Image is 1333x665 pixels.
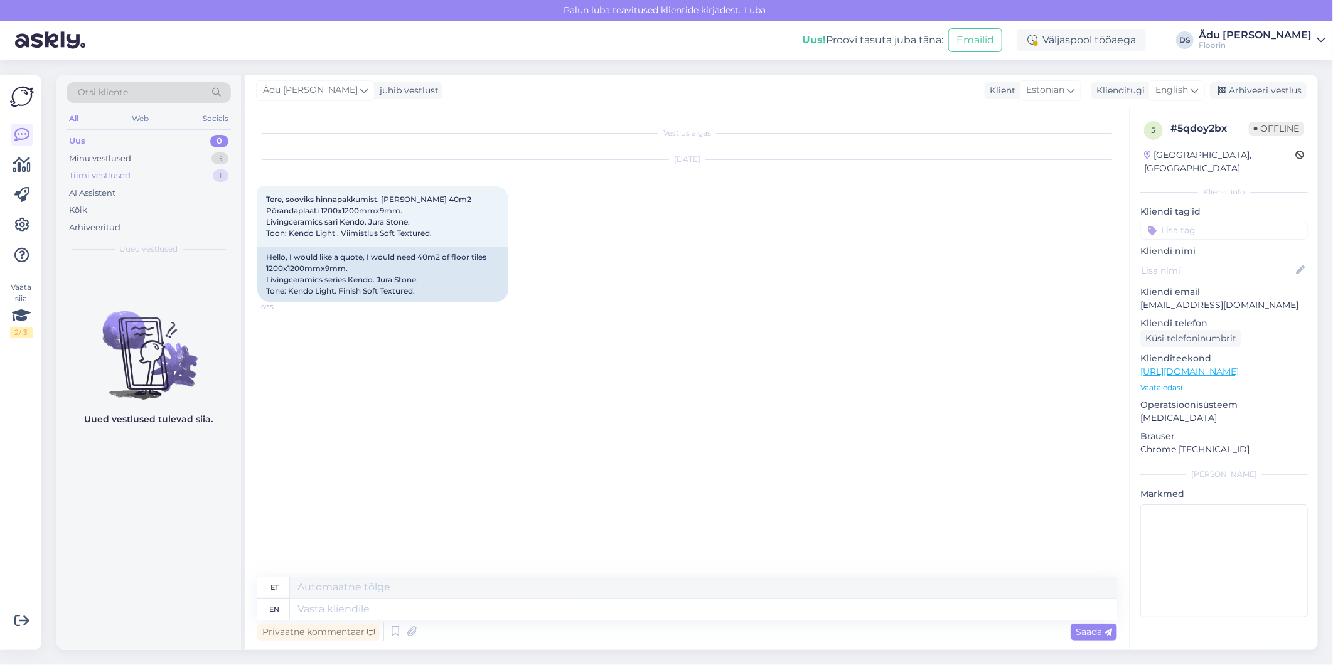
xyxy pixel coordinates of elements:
div: Uus [69,135,85,147]
span: Tere, sooviks hinnapakkumist, [PERSON_NAME] 40m2 Põrandaplaati 1200x1200mmx9mm. Livingceramics sa... [266,194,473,238]
div: Hello, I would like a quote, I would need 40m2 of floor tiles 1200x1200mmx9mm. Livingceramics ser... [257,247,508,302]
img: No chats [56,289,241,402]
div: Ädu [PERSON_NAME] [1199,30,1312,40]
div: 3 [211,152,228,165]
p: Chrome [TECHNICAL_ID] [1140,443,1308,456]
span: Luba [741,4,769,16]
div: Arhiveeri vestlus [1210,82,1307,99]
input: Lisa tag [1140,221,1308,240]
span: English [1155,83,1188,97]
p: Märkmed [1140,487,1308,501]
span: Offline [1249,122,1304,136]
span: Otsi kliente [78,86,128,99]
div: Kõik [69,204,87,216]
div: [DATE] [257,154,1117,165]
div: [GEOGRAPHIC_DATA], [GEOGRAPHIC_DATA] [1144,149,1295,175]
div: Väljaspool tööaega [1017,29,1146,51]
div: Vestlus algas [257,127,1117,139]
div: Privaatne kommentaar [257,624,380,641]
p: [MEDICAL_DATA] [1140,412,1308,425]
p: Operatsioonisüsteem [1140,398,1308,412]
div: # 5qdoy2bx [1170,121,1249,136]
div: juhib vestlust [375,84,439,97]
div: Proovi tasuta juba täna: [802,33,943,48]
div: DS [1176,31,1194,49]
div: Tiimi vestlused [69,169,131,182]
div: Web [130,110,152,127]
p: Uued vestlused tulevad siia. [85,413,213,426]
img: Askly Logo [10,85,34,109]
b: Uus! [802,34,826,46]
div: Klient [985,84,1015,97]
p: Kliendi email [1140,285,1308,299]
div: et [270,577,279,598]
span: Ädu [PERSON_NAME] [263,83,358,97]
p: Kliendi tag'id [1140,205,1308,218]
p: [EMAIL_ADDRESS][DOMAIN_NAME] [1140,299,1308,312]
div: en [270,598,280,620]
div: Floorin [1199,40,1312,50]
div: 2 / 3 [10,327,33,338]
div: [PERSON_NAME] [1140,469,1308,480]
p: Kliendi telefon [1140,317,1308,330]
div: All [67,110,81,127]
a: [URL][DOMAIN_NAME] [1140,366,1239,377]
span: 6:35 [261,302,308,312]
span: Uued vestlused [120,243,178,255]
a: Ädu [PERSON_NAME]Floorin [1199,30,1325,50]
div: Minu vestlused [69,152,131,165]
p: Klienditeekond [1140,352,1308,365]
div: Küsi telefoninumbrit [1140,330,1241,347]
p: Brauser [1140,430,1308,443]
span: Saada [1076,626,1112,637]
div: Vaata siia [10,282,33,338]
span: 5 [1152,125,1156,135]
div: Arhiveeritud [69,221,120,234]
input: Lisa nimi [1141,263,1293,277]
div: Socials [200,110,231,127]
p: Vaata edasi ... [1140,382,1308,393]
span: Estonian [1026,83,1064,97]
div: AI Assistent [69,187,115,199]
div: 1 [213,169,228,182]
div: Klienditugi [1091,84,1145,97]
button: Emailid [948,28,1002,52]
div: 0 [210,135,228,147]
p: Kliendi nimi [1140,245,1308,258]
div: Kliendi info [1140,186,1308,198]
